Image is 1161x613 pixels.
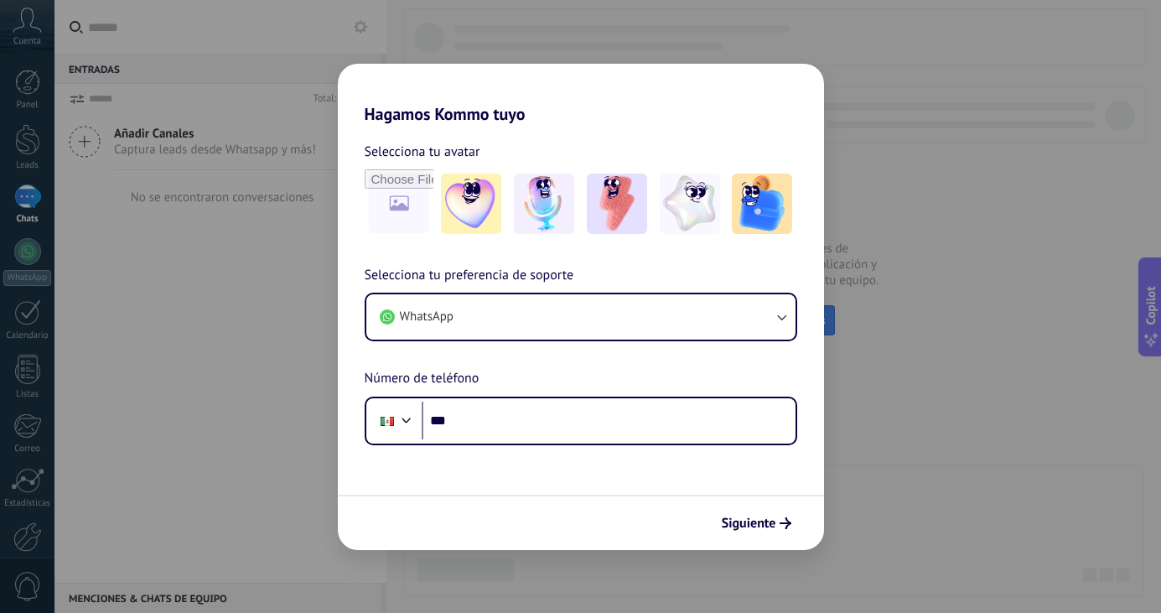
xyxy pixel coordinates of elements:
[714,509,799,538] button: Siguiente
[338,64,824,124] h2: Hagamos Kommo tuyo
[660,174,720,234] img: -4.jpeg
[400,309,454,325] span: WhatsApp
[514,174,574,234] img: -2.jpeg
[722,517,776,529] span: Siguiente
[365,265,574,287] span: Selecciona tu preferencia de soporte
[366,294,796,340] button: WhatsApp
[365,141,480,163] span: Selecciona tu avatar
[441,174,501,234] img: -1.jpeg
[732,174,792,234] img: -5.jpeg
[365,368,479,390] span: Número de teléfono
[371,403,403,439] div: Mexico: + 52
[587,174,647,234] img: -3.jpeg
